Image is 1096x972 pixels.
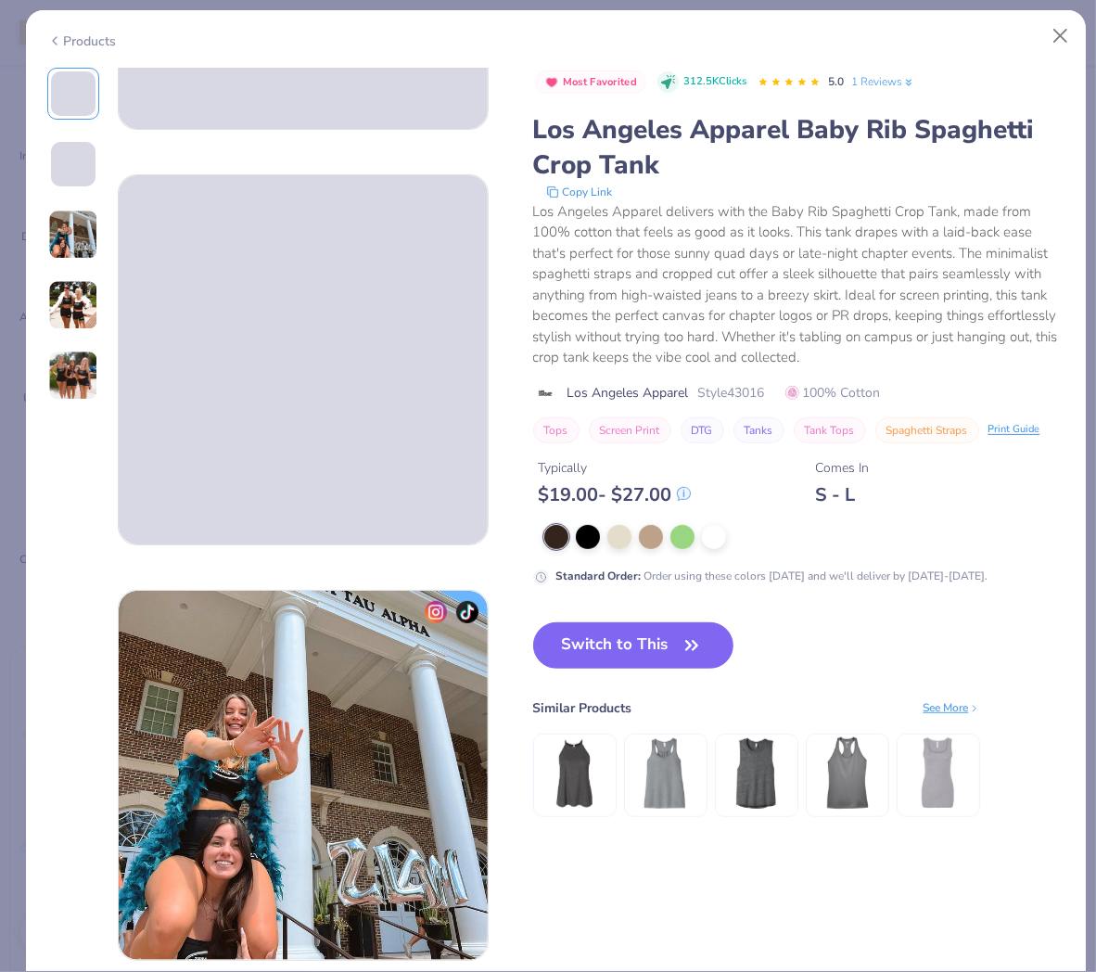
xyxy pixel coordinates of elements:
span: 100% Cotton [785,383,881,403]
div: Los Angeles Apparel delivers with the Baby Rib Spaghetti Crop Tank, made from 100% cotton that fe... [533,201,1065,368]
img: Bella + Canvas Women's Flowy High Neck Tank [537,736,612,812]
button: Tops [533,417,580,443]
img: insta-icon.png [425,601,447,623]
img: brand logo [533,386,558,401]
button: Spaghetti Straps [875,417,979,443]
img: 25f048b3-5570-4336-9f26-1218f25d284a [119,591,488,960]
img: Bella + Canvas Ladies' Flowy Racerback Tank [628,736,703,812]
img: Team 365 Ladies' Zone Performance Racerback Tank [809,736,885,812]
div: S - L [816,483,870,506]
button: Tank Tops [794,417,866,443]
img: Most Favorited sort [544,75,559,90]
strong: Standard Order : [556,569,642,583]
div: Products [47,32,117,51]
span: Los Angeles Apparel [567,383,689,403]
span: 312.5K Clicks [683,74,746,90]
button: Tanks [733,417,784,443]
img: tiktok-icon.png [456,601,478,623]
button: Screen Print [589,417,671,443]
div: Similar Products [533,698,632,718]
img: User generated content [48,210,98,260]
span: Most Favorited [563,77,637,87]
button: DTG [681,417,724,443]
button: Badge Button [535,70,647,95]
span: 5.0 [828,74,844,89]
div: 5.0 Stars [758,68,821,97]
img: User generated content [48,351,98,401]
img: Bella + Canvas Ladies' Micro Ribbed Tank [900,736,975,812]
div: $ 19.00 - $ 27.00 [539,483,691,506]
div: Los Angeles Apparel Baby Rib Spaghetti Crop Tank [533,112,1065,183]
div: See More [924,699,980,716]
div: Typically [539,458,691,478]
div: Print Guide [988,422,1040,438]
button: Switch to This [533,622,734,669]
button: Close [1043,19,1078,54]
div: Order using these colors [DATE] and we'll deliver by [DATE]-[DATE]. [556,568,988,584]
button: copy to clipboard [541,183,618,201]
img: User generated content [48,280,98,330]
img: Bella + Canvas Ladies' Flowy Scoop Muscle Tank [719,736,794,812]
span: Style 43016 [698,383,765,403]
div: Comes In [816,458,870,478]
a: 1 Reviews [851,73,915,90]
